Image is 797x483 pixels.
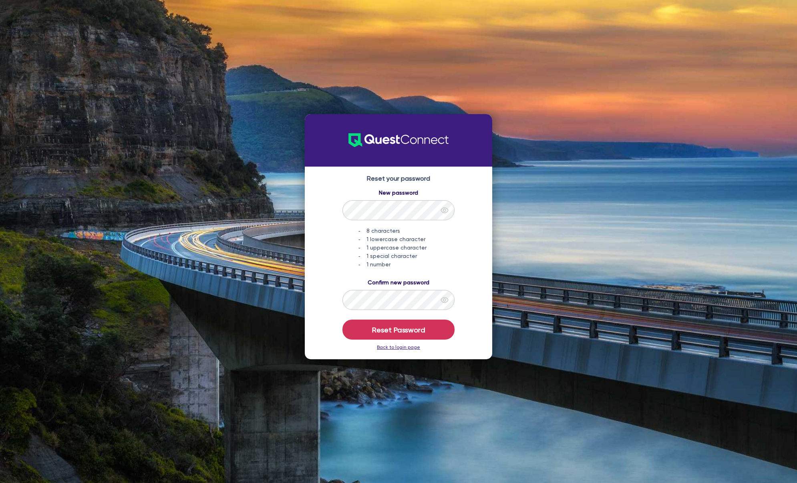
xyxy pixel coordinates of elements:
[441,296,449,304] span: eye
[441,206,449,214] span: eye
[358,260,455,269] li: 1 number
[377,344,420,350] a: Back to login page
[313,175,484,182] h4: Reset your password
[342,320,455,340] button: Reset Password
[379,189,418,197] label: New password
[368,278,429,287] label: Confirm new password
[358,252,455,260] li: 1 special character
[348,119,449,161] img: QuestConnect-Logo-new.701b7011.svg
[358,227,455,235] li: 8 characters
[358,235,455,244] li: 1 lowercase character
[358,244,455,252] li: 1 uppercase character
